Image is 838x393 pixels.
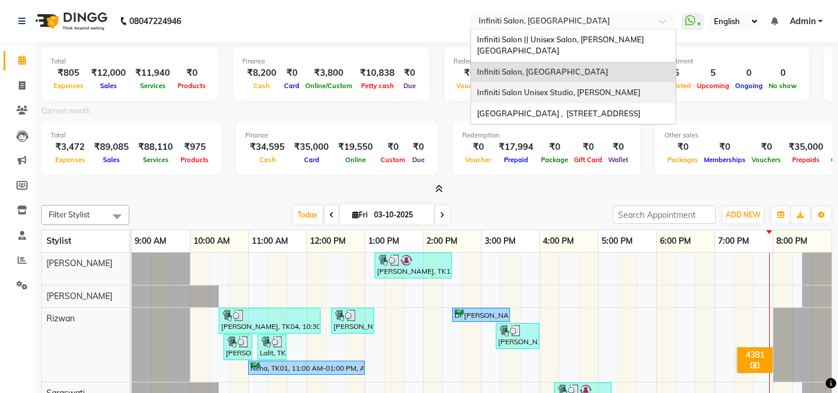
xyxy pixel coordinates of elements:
div: ₹19,550 [333,140,378,154]
div: ₹17,994 [494,140,538,154]
span: Package [538,156,571,164]
div: ₹0 [399,66,420,80]
div: ₹11,940 [131,66,175,80]
span: Petty cash [358,82,397,90]
a: 3:00 PM [482,233,519,250]
div: [PERSON_NAME], TK04, 10:30 AM-12:15 PM, [DEMOGRAPHIC_DATA] Root Touchup, Luxuriant Caring Blow Dr... [220,310,319,332]
div: ₹35,000 [784,140,828,154]
div: ₹0 [408,140,429,154]
div: Neha, TK01, 11:00 AM-01:00 PM, Anti Hair Loss Ritual (With Clt Devise) [249,362,363,374]
span: Expenses [52,156,88,164]
span: Prepaids [789,156,823,164]
div: [PERSON_NAME], TK07, 12:25 PM-01:10 PM, Cut & [PERSON_NAME] [332,310,373,332]
span: [PERSON_NAME] [46,258,112,268]
span: Prepaid [501,156,531,164]
span: Products [178,156,212,164]
span: Cash [251,82,273,90]
span: Stylist [46,236,71,246]
span: Card [301,156,322,164]
div: ₹0 [453,66,485,80]
div: Dr [PERSON_NAME], TK05, 02:30 PM-03:30 PM, [DEMOGRAPHIC_DATA] Root Touchup [453,310,509,321]
span: Due [409,156,428,164]
span: No show [766,82,800,90]
div: ₹0 [538,140,571,154]
span: Voucher [462,156,494,164]
div: ₹0 [175,66,209,80]
a: 4:00 PM [540,233,577,250]
span: Sales [100,156,123,164]
div: Total [51,130,212,140]
input: 2025-10-03 [370,206,429,224]
div: 5 [694,66,732,80]
span: [GEOGRAPHIC_DATA] , [STREET_ADDRESS] [477,109,640,118]
div: ₹0 [665,140,701,154]
span: Services [140,156,172,164]
div: ₹88,110 [133,140,178,154]
div: [PERSON_NAME], TK10, 01:10 PM-02:30 PM, [GEOGRAPHIC_DATA] ,BCL Mani / pedi [376,254,450,277]
div: Finance [245,130,429,140]
a: 9:00 AM [132,233,169,250]
div: 0 [766,66,800,80]
span: Infiniti Salon || Unisex Salon, [PERSON_NAME][GEOGRAPHIC_DATA] [477,35,644,56]
span: Expenses [51,82,86,90]
div: Redemption [462,130,631,140]
div: ₹34,595 [245,140,289,154]
div: Appointment [654,56,800,66]
img: logo [30,5,111,38]
span: Today [293,206,322,224]
span: Infiniti Salon, [GEOGRAPHIC_DATA] [477,67,608,76]
div: 0 [732,66,766,80]
div: ₹8,200 [242,66,281,80]
span: Upcoming [694,82,732,90]
span: Filter Stylist [49,210,90,219]
div: ₹12,000 [86,66,131,80]
span: Fri [349,210,370,219]
div: ₹0 [571,140,605,154]
div: Redemption [453,56,620,66]
label: Current month [41,106,91,116]
a: 5:00 PM [599,233,636,250]
div: 4381 [740,350,770,360]
a: 10:00 AM [191,233,233,250]
div: ₹89,085 [89,140,133,154]
span: Infiniti Salon Unisex Studio, [PERSON_NAME] [477,88,640,97]
div: ₹10,838 [355,66,399,80]
a: 8:00 PM [773,233,810,250]
span: Gift Card [571,156,605,164]
div: [PERSON_NAME], TK13, 03:15 PM-04:00 PM, Cut & [PERSON_NAME] [497,325,538,347]
div: Total [51,56,209,66]
span: Products [175,82,209,90]
span: Card [281,82,302,90]
span: Rizwan [46,313,75,324]
div: [PERSON_NAME] BNI, TK02, 10:35 AM-11:05 AM, [DEMOGRAPHIC_DATA] Hair Cut (without wash) [225,336,251,358]
span: Memberships [701,156,749,164]
a: 7:00 PM [715,233,752,250]
div: ₹0 [701,140,749,154]
div: ₹0 [749,140,784,154]
div: ₹0 [378,140,408,154]
span: Custom [378,156,408,164]
a: 6:00 PM [657,233,694,250]
span: Vouchers [749,156,784,164]
div: Lalit, TK03, 11:10 AM-11:40 AM, [PERSON_NAME] Styling [259,336,285,358]
div: ₹0 [605,140,631,154]
span: Sales [97,82,120,90]
span: Services [137,82,169,90]
span: [PERSON_NAME] [46,291,112,301]
div: ₹0 [281,66,302,80]
div: ₹3,800 [302,66,355,80]
div: ₹0 [462,140,494,154]
div: ₹35,000 [289,140,333,154]
span: Due [400,82,419,90]
span: ADD NEW [726,210,760,219]
span: Wallet [605,156,631,164]
span: Voucher [453,82,485,90]
span: Admin [790,15,816,28]
ng-dropdown-panel: Options list [470,29,676,125]
div: ₹3,472 [51,140,89,154]
span: Packages [665,156,701,164]
div: ₹975 [178,140,212,154]
div: Finance [242,56,420,66]
b: 08047224946 [129,5,181,38]
input: Search Appointment [613,206,716,224]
